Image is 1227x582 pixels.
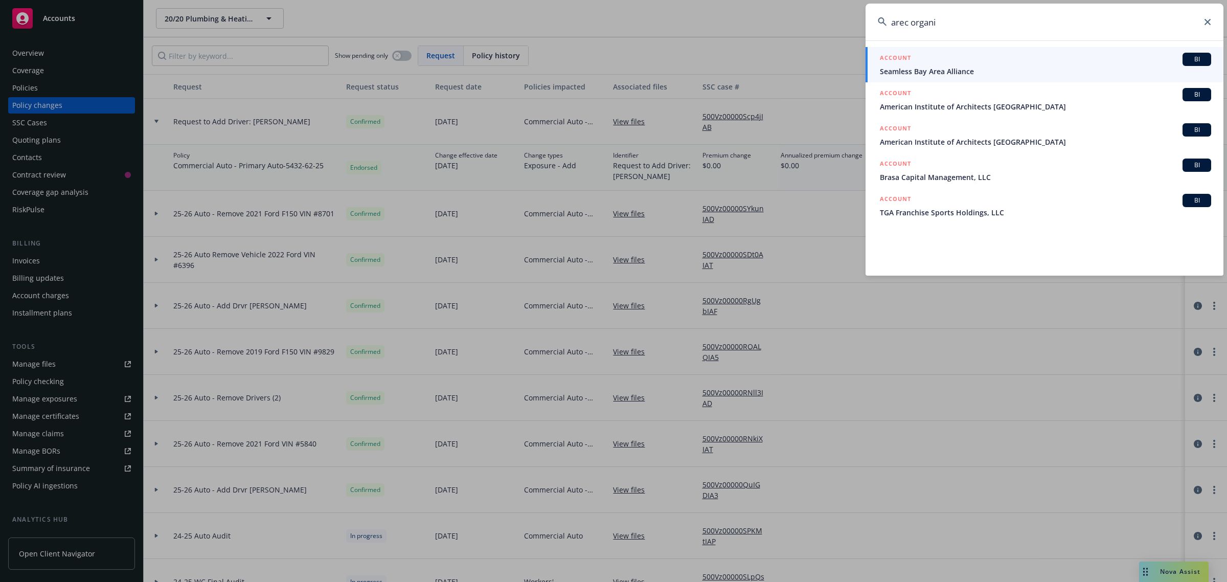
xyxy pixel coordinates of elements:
[866,118,1223,153] a: ACCOUNTBIAmerican Institute of Architects [GEOGRAPHIC_DATA]
[880,172,1211,183] span: Brasa Capital Management, LLC
[866,47,1223,82] a: ACCOUNTBISeamless Bay Area Alliance
[880,194,911,206] h5: ACCOUNT
[866,4,1223,40] input: Search...
[1187,55,1207,64] span: BI
[1187,90,1207,99] span: BI
[880,88,911,100] h5: ACCOUNT
[866,153,1223,188] a: ACCOUNTBIBrasa Capital Management, LLC
[880,66,1211,77] span: Seamless Bay Area Alliance
[1187,196,1207,205] span: BI
[866,82,1223,118] a: ACCOUNTBIAmerican Institute of Architects [GEOGRAPHIC_DATA]
[880,53,911,65] h5: ACCOUNT
[880,207,1211,218] span: TGA Franchise Sports Holdings, LLC
[1187,161,1207,170] span: BI
[880,137,1211,147] span: American Institute of Architects [GEOGRAPHIC_DATA]
[880,123,911,136] h5: ACCOUNT
[880,101,1211,112] span: American Institute of Architects [GEOGRAPHIC_DATA]
[1187,125,1207,135] span: BI
[866,188,1223,223] a: ACCOUNTBITGA Franchise Sports Holdings, LLC
[880,159,911,171] h5: ACCOUNT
